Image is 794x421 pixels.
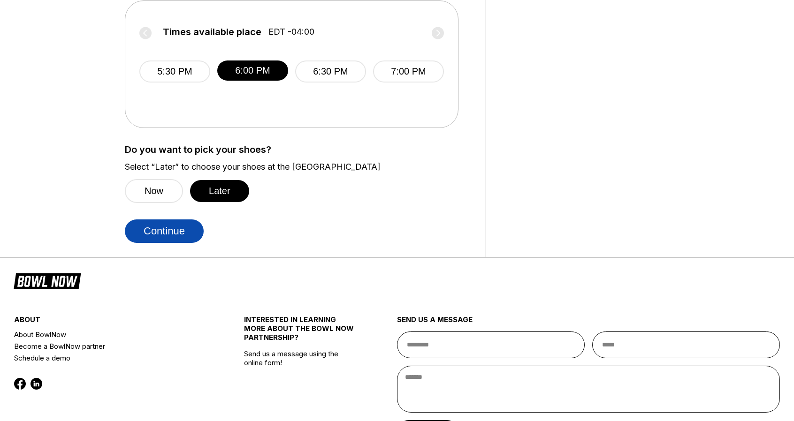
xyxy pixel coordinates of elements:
[268,27,314,37] span: EDT -04:00
[14,329,206,340] a: About BowlNow
[217,60,288,81] button: 6:00 PM
[125,162,472,172] label: Select “Later” to choose your shoes at the [GEOGRAPHIC_DATA]
[14,315,206,329] div: about
[125,219,204,243] button: Continue
[397,315,780,331] div: send us a message
[295,60,366,83] button: 6:30 PM
[163,27,261,37] span: Times available place
[190,180,249,202] button: Later
[244,315,359,349] div: INTERESTED IN LEARNING MORE ABOUT THE BOWL NOW PARTNERSHIP?
[139,60,210,83] button: 5:30 PM
[125,144,472,155] label: Do you want to pick your shoes?
[14,340,206,352] a: Become a BowlNow partner
[373,60,444,83] button: 7:00 PM
[14,352,206,364] a: Schedule a demo
[125,179,183,203] button: Now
